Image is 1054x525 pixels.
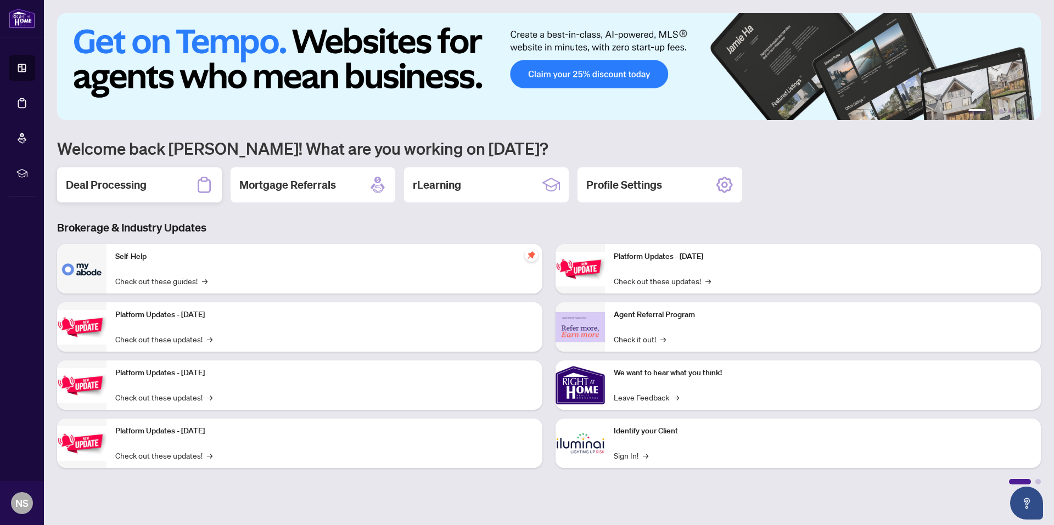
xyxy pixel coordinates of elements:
[614,425,1032,437] p: Identify your Client
[1008,109,1012,114] button: 4
[1017,109,1021,114] button: 5
[207,449,212,461] span: →
[674,391,679,403] span: →
[57,426,106,461] img: Platform Updates - July 8, 2025
[705,275,711,287] span: →
[614,333,666,345] a: Check it out!→
[115,391,212,403] a: Check out these updates!→
[66,177,147,193] h2: Deal Processing
[586,177,662,193] h2: Profile Settings
[556,360,605,410] img: We want to hear what you think!
[614,367,1032,379] p: We want to hear what you think!
[115,449,212,461] a: Check out these updates!→
[207,391,212,403] span: →
[1010,487,1043,520] button: Open asap
[614,309,1032,321] p: Agent Referral Program
[660,333,666,345] span: →
[115,425,534,437] p: Platform Updates - [DATE]
[990,109,995,114] button: 2
[57,138,1041,159] h1: Welcome back [PERSON_NAME]! What are you working on [DATE]?
[239,177,336,193] h2: Mortgage Referrals
[15,495,29,511] span: NS
[57,13,1041,120] img: Slide 0
[57,310,106,345] img: Platform Updates - September 16, 2025
[968,109,986,114] button: 1
[556,312,605,342] img: Agent Referral Program
[57,368,106,403] img: Platform Updates - July 21, 2025
[115,309,534,321] p: Platform Updates - [DATE]
[614,449,648,461] a: Sign In!→
[115,333,212,345] a: Check out these updates!→
[614,275,711,287] a: Check out these updates!→
[115,367,534,379] p: Platform Updates - [DATE]
[57,220,1041,235] h3: Brokerage & Industry Updates
[556,252,605,286] img: Platform Updates - June 23, 2025
[202,275,208,287] span: →
[9,8,35,29] img: logo
[643,449,648,461] span: →
[999,109,1003,114] button: 3
[115,251,534,263] p: Self-Help
[556,419,605,468] img: Identify your Client
[614,391,679,403] a: Leave Feedback→
[57,244,106,293] img: Self-Help
[413,177,461,193] h2: rLearning
[207,333,212,345] span: →
[614,251,1032,263] p: Platform Updates - [DATE]
[525,249,538,262] span: pushpin
[115,275,208,287] a: Check out these guides!→
[1025,109,1030,114] button: 6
